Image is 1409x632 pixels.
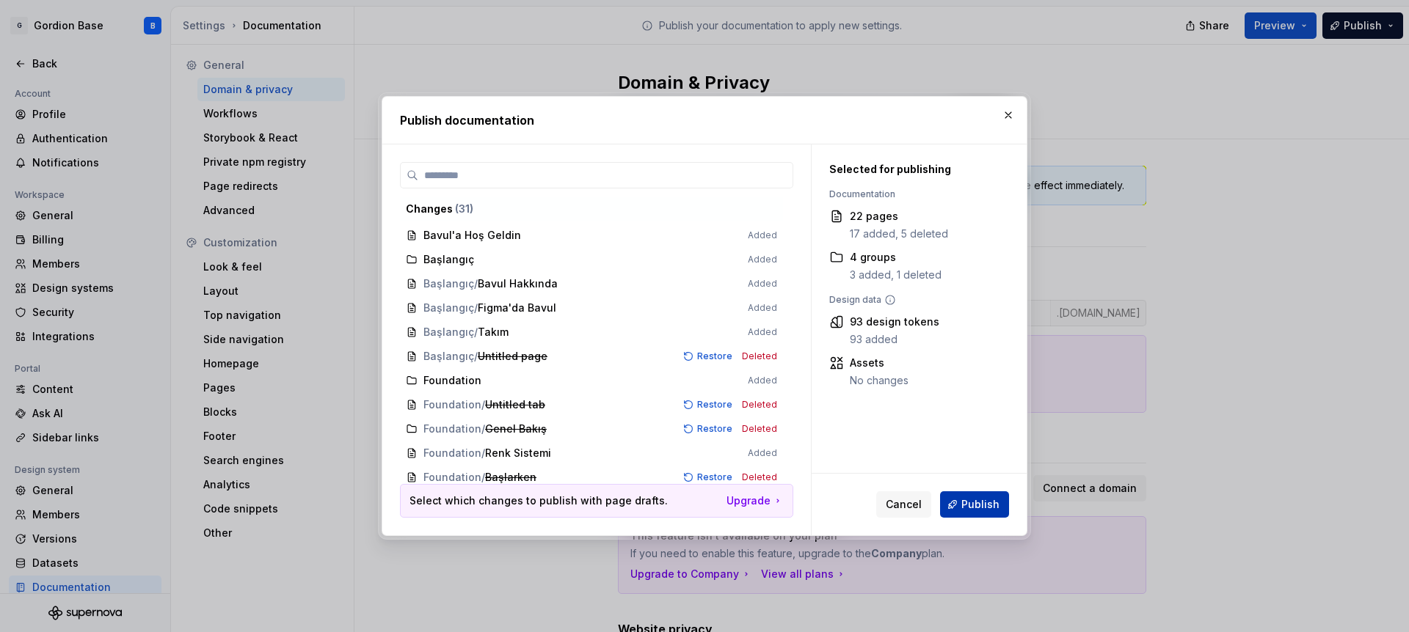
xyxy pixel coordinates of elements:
[829,188,992,200] div: Documentation
[961,497,1000,512] span: Publish
[850,356,909,370] div: Assets
[850,373,909,388] div: No changes
[940,491,1009,518] button: Publish
[697,471,732,483] span: Restore
[876,491,931,518] button: Cancel
[850,250,942,265] div: 4 groups
[829,162,992,177] div: Selected for publishing
[850,315,939,329] div: 93 design tokens
[679,470,739,485] button: Restore
[697,350,732,362] span: Restore
[679,422,739,436] button: Restore
[727,493,784,508] a: Upgrade
[850,332,939,347] div: 93 added
[697,399,732,411] span: Restore
[406,202,777,216] div: Changes
[400,111,1009,129] h2: Publish documentation
[455,202,473,215] span: ( 31 )
[886,497,922,512] span: Cancel
[409,493,668,508] p: Select which changes to publish with page drafts.
[850,268,942,282] div: 3 added, 1 deleted
[679,397,739,412] button: Restore
[829,294,992,306] div: Design data
[697,423,732,435] span: Restore
[679,349,739,364] button: Restore
[850,227,948,241] div: 17 added, 5 deleted
[850,209,948,224] div: 22 pages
